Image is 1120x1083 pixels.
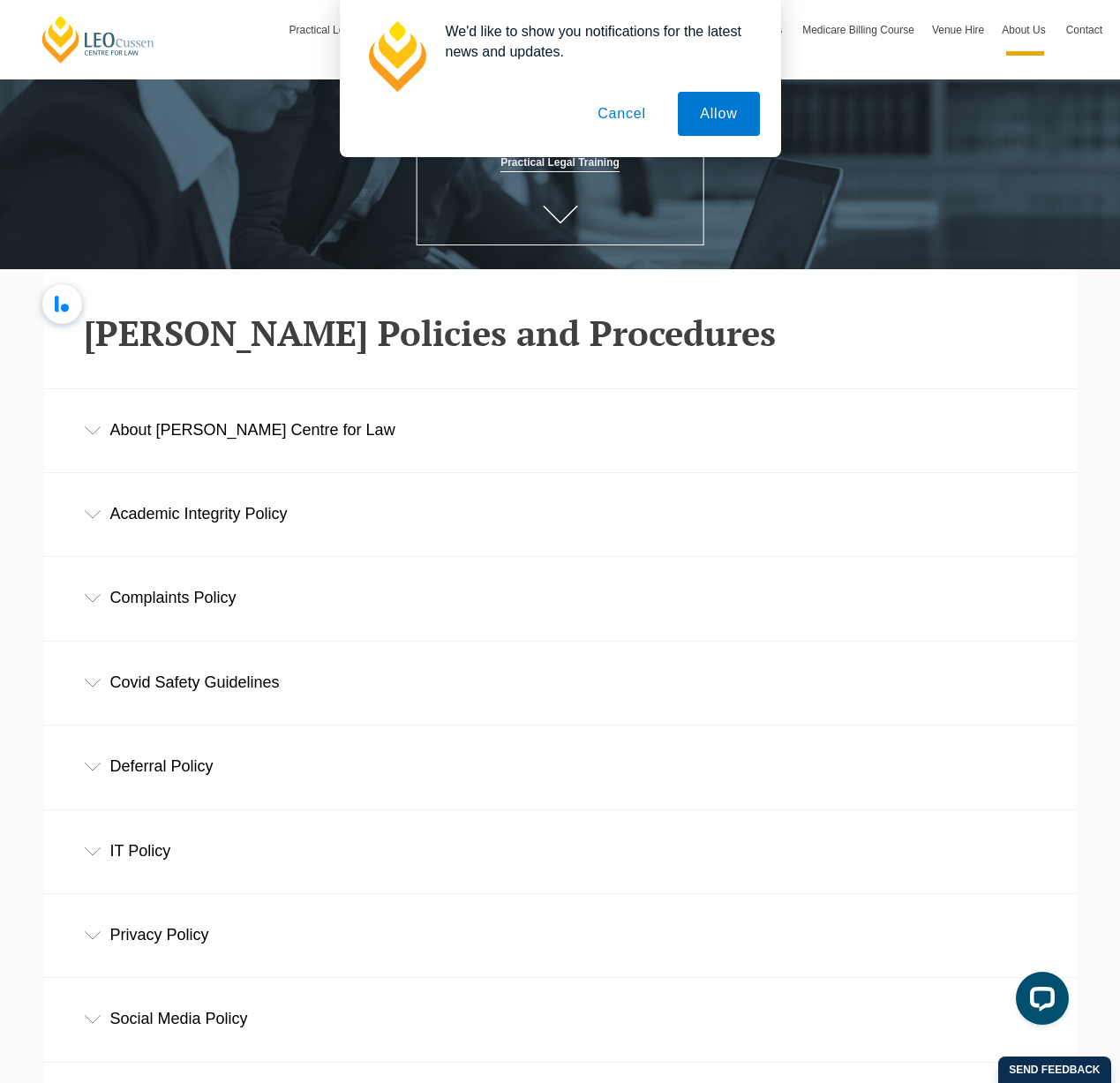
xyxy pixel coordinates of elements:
[432,21,760,62] div: We'd like to show you notifications for the latest news and updates.
[361,21,432,92] img: notification icon
[500,153,620,172] a: Practical Legal Training
[575,92,668,136] button: Cancel
[44,726,1077,808] div: Deferral Policy
[44,557,1077,639] div: Complaints Policy
[44,978,1077,1060] div: Social Media Policy
[678,92,759,136] button: Allow
[84,313,1037,352] h2: [PERSON_NAME] Policies and Procedures
[44,810,1077,892] div: IT Policy
[44,642,1077,724] div: Covid Safety Guidelines
[1002,965,1076,1039] iframe: LiveChat chat widget
[44,894,1077,976] div: Privacy Policy
[44,473,1077,555] div: Academic Integrity Policy
[44,389,1077,471] div: About [PERSON_NAME] Centre for Law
